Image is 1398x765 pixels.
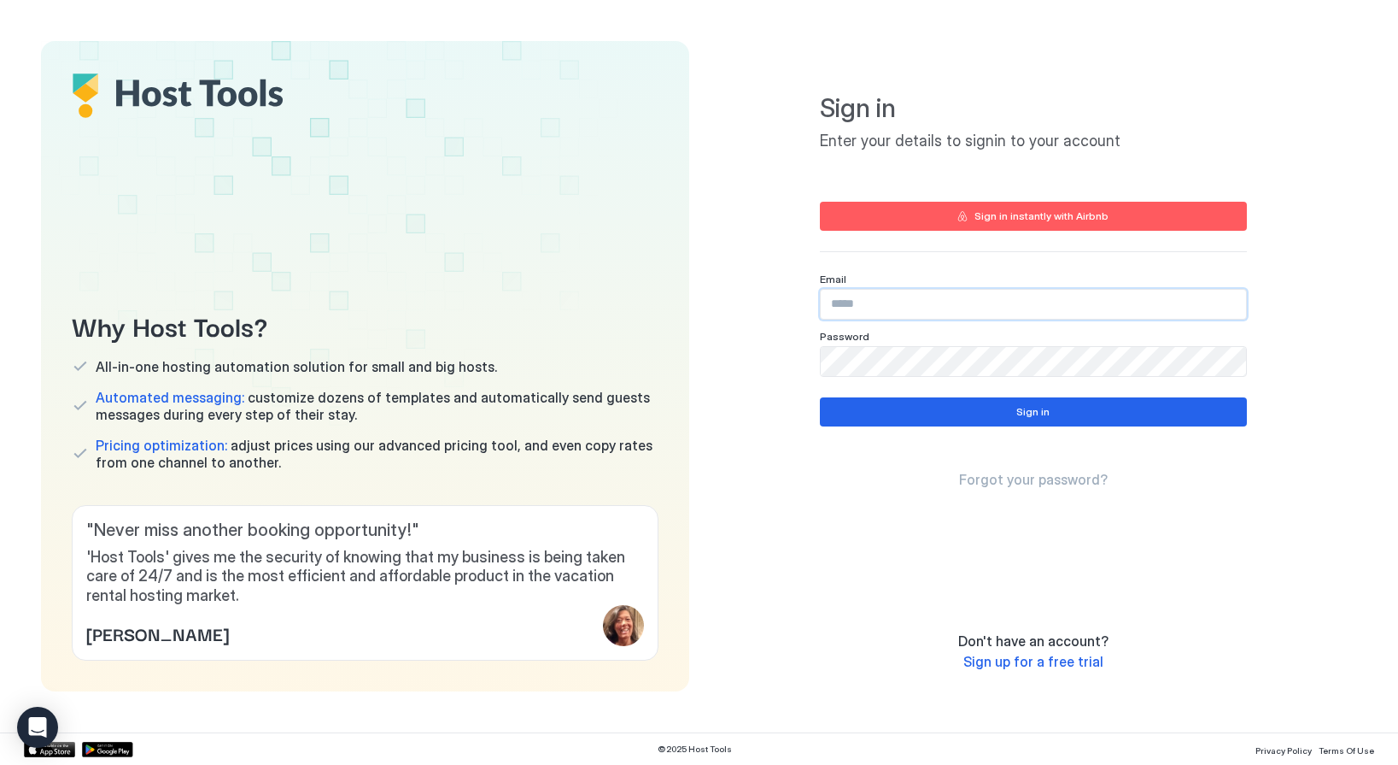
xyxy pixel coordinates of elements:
span: Pricing optimization: [96,437,227,454]
span: Enter your details to signin to your account [820,132,1247,151]
span: " Never miss another booking opportunity! " [86,520,644,541]
span: Email [820,273,846,285]
span: Why Host Tools? [72,306,658,344]
span: Password [820,330,869,343]
span: Sign up for a free trial [963,653,1103,670]
button: Sign in instantly with Airbnb [820,202,1247,231]
button: Sign in [820,397,1247,427]
span: Forgot your password? [959,471,1108,488]
span: Don't have an account? [958,633,1108,650]
input: Input Field [821,290,1246,319]
div: profile [603,605,644,646]
a: App Store [24,742,75,757]
span: [PERSON_NAME] [86,621,229,646]
div: Sign in instantly with Airbnb [974,209,1108,224]
div: Open Intercom Messenger [17,707,58,748]
span: Terms Of Use [1319,745,1374,756]
span: © 2025 Host Tools [658,744,732,755]
a: Terms Of Use [1319,740,1374,758]
a: Google Play Store [82,742,133,757]
a: Sign up for a free trial [963,653,1103,671]
a: Forgot your password? [959,471,1108,489]
span: Automated messaging: [96,389,244,406]
a: Privacy Policy [1255,740,1312,758]
span: Privacy Policy [1255,745,1312,756]
span: adjust prices using our advanced pricing tool, and even copy rates from one channel to another. [96,437,658,471]
input: Input Field [821,347,1246,376]
span: All-in-one hosting automation solution for small and big hosts. [96,358,497,375]
span: Sign in [820,92,1247,125]
span: customize dozens of templates and automatically send guests messages during every step of their s... [96,389,658,423]
span: 'Host Tools' gives me the security of knowing that my business is being taken care of 24/7 and is... [86,548,644,606]
div: Sign in [1016,404,1050,420]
